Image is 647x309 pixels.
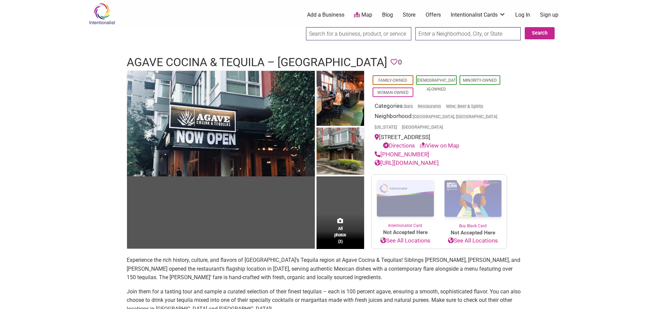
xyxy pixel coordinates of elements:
[306,27,411,40] input: Search for a business, product, or service
[127,71,315,176] img: Exterior of restaurant and signage
[398,57,402,67] span: 0
[404,104,413,109] a: Bars
[378,78,407,83] a: Family-Owned
[377,90,409,95] a: Woman-Owned
[420,142,460,149] a: View on Map
[446,104,483,109] a: Wine, Beer & Spirits
[415,27,521,40] input: Enter a Neighborhood, City, or State
[439,229,507,237] span: Not Accepted Here
[375,159,439,166] a: [URL][DOMAIN_NAME]
[451,11,506,19] a: Intentionalist Cards
[439,175,507,229] a: Buy Black Card
[372,175,439,229] a: Intentionalist Card
[418,104,441,109] a: Restaurants
[413,115,497,119] span: [GEOGRAPHIC_DATA], [GEOGRAPHIC_DATA]
[317,71,364,128] img: Interior of restaurant
[334,225,346,245] span: All photos (3)
[525,27,555,39] button: Search
[375,125,397,130] span: [US_STATE]
[439,175,507,223] img: Buy Black Card
[463,78,497,83] a: Minority-Owned
[317,128,364,177] img: Exterior of restaurant
[354,11,372,19] a: Map
[375,102,504,112] div: Categories:
[382,11,393,19] a: Blog
[127,54,387,71] h1: Agave Cocina & Tequila – [GEOGRAPHIC_DATA]
[127,256,521,282] p: Experience the rich history, culture, and flavors of [GEOGRAPHIC_DATA]’s Tequila region at Agave ...
[372,236,439,245] a: See All Locations
[383,142,415,149] a: Directions
[86,3,118,25] img: Intentionalist
[439,236,507,245] a: See All Locations
[375,133,504,150] div: [STREET_ADDRESS]
[375,151,429,158] a: [PHONE_NUMBER]
[372,175,439,223] img: Intentionalist Card
[372,229,439,236] span: Not Accepted Here
[515,11,530,19] a: Log In
[403,11,416,19] a: Store
[375,112,504,133] div: Neighborhood:
[307,11,344,19] a: Add a Business
[426,11,441,19] a: Offers
[402,125,443,130] span: [GEOGRAPHIC_DATA]
[540,11,558,19] a: Sign up
[417,78,456,92] a: [DEMOGRAPHIC_DATA]-Owned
